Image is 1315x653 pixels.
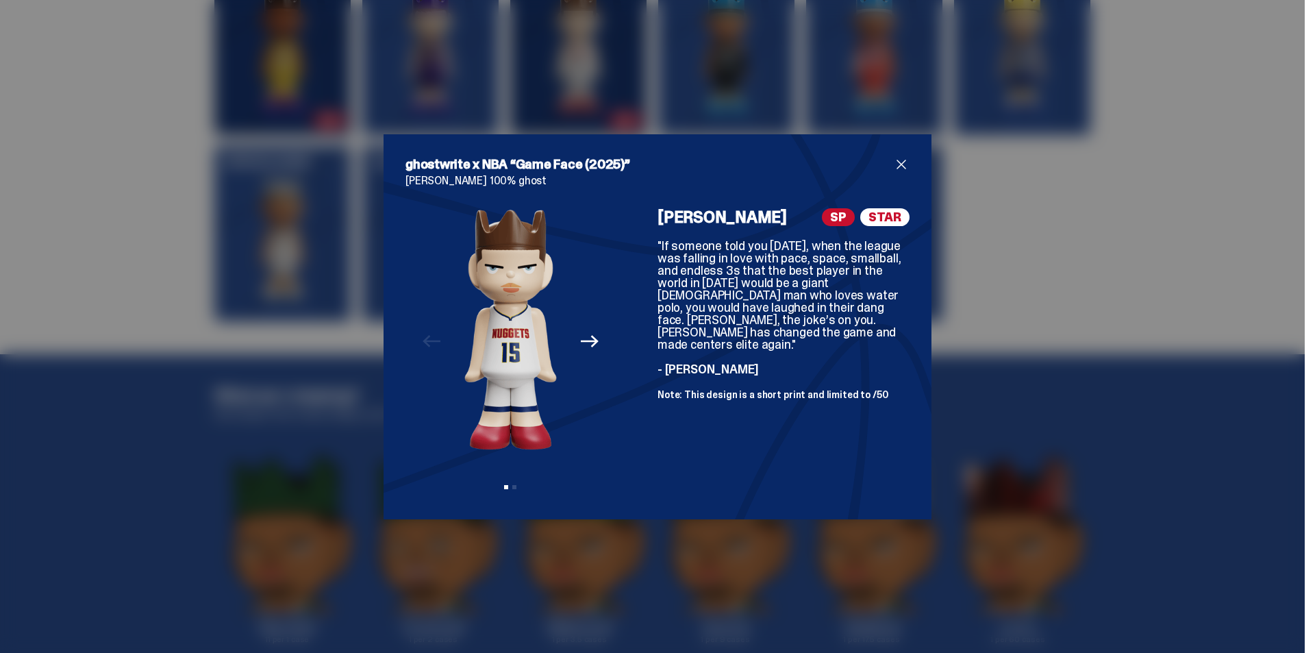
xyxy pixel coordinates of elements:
[657,209,787,225] h4: [PERSON_NAME]
[405,156,893,173] h2: ghostwrite x NBA “Game Face (2025)”
[405,175,910,186] p: [PERSON_NAME] 100% ghost
[860,208,910,226] span: STAR
[575,327,605,357] button: Next
[657,389,888,401] span: Note: This design is a short print and limited to /50
[657,240,910,400] div: "If someone told you [DATE], when the league was falling in love with pace, space, smallball, and...
[822,208,855,226] span: SP
[504,485,508,489] button: View slide 1
[893,156,910,173] button: close
[657,361,759,378] span: - [PERSON_NAME]
[464,208,557,450] img: NBA%20Game%20Face%20-%20Website%20Archive.260.png
[512,485,516,489] button: View slide 2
